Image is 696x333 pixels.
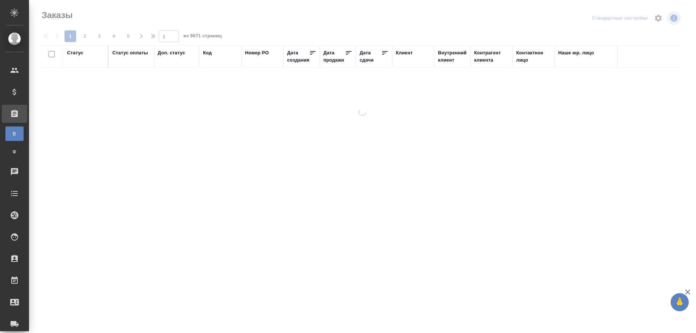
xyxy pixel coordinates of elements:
[5,145,24,159] a: Ф
[671,293,689,311] button: 🙏
[396,49,413,57] div: Клиент
[558,49,594,57] div: Наше юр. лицо
[9,130,20,137] span: В
[516,49,551,64] div: Контактное лицо
[203,49,212,57] div: Код
[438,49,467,64] div: Внутренний клиент
[9,148,20,155] span: Ф
[323,49,345,64] div: Дата продажи
[158,49,185,57] div: Доп. статус
[287,49,309,64] div: Дата создания
[67,49,83,57] div: Статус
[360,49,381,64] div: Дата сдачи
[674,295,686,310] span: 🙏
[245,49,269,57] div: Номер PO
[5,126,24,141] a: В
[474,49,509,64] div: Контрагент клиента
[112,49,148,57] div: Статус оплаты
